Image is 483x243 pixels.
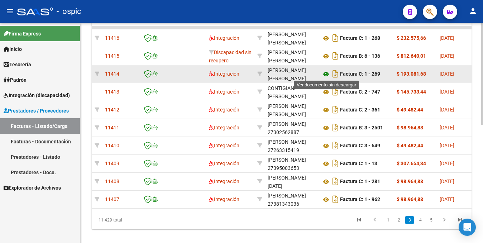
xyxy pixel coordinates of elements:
span: [DATE] [440,161,454,166]
span: [DATE] [440,107,454,113]
strong: $ 49.482,44 [397,143,423,148]
div: [PERSON_NAME] [PERSON_NAME] [PERSON_NAME] [268,102,316,127]
strong: Factura C: 3 - 649 [340,143,380,149]
i: Descargar documento [331,194,340,205]
li: page 5 [426,214,436,226]
strong: $ 812.640,01 [397,53,426,59]
span: - ospic [57,4,81,19]
span: Inicio [4,45,22,53]
strong: Factura C: 1 - 269 [340,71,380,77]
span: Integración [209,196,239,202]
div: [PERSON_NAME] [268,138,306,146]
div: 27346022227 [268,102,316,117]
div: [PERSON_NAME] [268,192,306,200]
div: [PERSON_NAME] [PERSON_NAME] [268,30,316,47]
strong: Factura C: 1 - 268 [340,35,380,41]
i: Descargar documento [331,104,340,115]
strong: Factura B: 3 - 2501 [340,125,383,131]
span: [DATE] [440,53,454,59]
div: 20257639879 [268,48,316,63]
div: 27395003653 [268,156,316,171]
div: Open Intercom Messenger [459,219,476,236]
div: CONTIGIANI [PERSON_NAME] [268,84,316,101]
div: 27302562887 [268,120,316,135]
span: Padrón [4,76,27,84]
span: Integración [209,125,239,130]
li: page 3 [404,214,415,226]
div: [PERSON_NAME] [PERSON_NAME] [268,66,316,83]
a: go to first page [352,216,366,224]
span: Integración [209,89,239,95]
a: go to last page [453,216,467,224]
strong: Factura C: 2 - 361 [340,107,380,113]
a: 2 [394,216,403,224]
strong: Factura C: 1 - 962 [340,197,380,202]
span: [DATE] [440,143,454,148]
span: Integración (discapacidad) [4,91,70,99]
strong: $ 307.654,34 [397,161,426,166]
span: [DATE] [440,35,454,41]
strong: Factura C: 2 - 747 [340,89,380,95]
strong: $ 145.733,44 [397,89,426,95]
div: [PERSON_NAME][DATE] [PERSON_NAME] [268,174,316,198]
span: 11408 [105,178,119,184]
span: [DATE] [440,71,454,77]
span: [DATE] [440,89,454,95]
span: Prestadores / Proveedores [4,107,69,115]
span: 11414 [105,71,119,77]
span: [DATE] [440,196,454,202]
span: Integración [209,35,239,41]
i: Descargar documento [331,176,340,187]
span: 11410 [105,143,119,148]
span: Integración [209,71,239,77]
a: 1 [384,216,392,224]
span: 11416 [105,35,119,41]
div: 27175588987 [268,66,316,81]
div: 20177164373 [268,84,316,99]
span: Integración [209,107,239,113]
i: Descargar documento [331,140,340,151]
i: Descargar documento [331,68,340,80]
strong: $ 98.964,88 [397,125,423,130]
span: Integración [209,178,239,184]
a: 4 [416,216,425,224]
span: [DATE] [440,178,454,184]
i: Descargar documento [331,122,340,133]
a: 3 [405,216,414,224]
span: Firma Express [4,30,41,38]
a: go to next page [437,216,451,224]
span: 11412 [105,107,119,113]
i: Descargar documento [331,158,340,169]
div: [PERSON_NAME] [268,156,306,164]
strong: Factura C: 1 - 281 [340,179,380,185]
strong: $ 232.575,66 [397,35,426,41]
span: Discapacidad sin recupero [209,49,252,63]
div: 27175588987 [268,30,316,46]
strong: $ 98.964,88 [397,196,423,202]
a: 5 [427,216,435,224]
li: page 4 [415,214,426,226]
span: 11413 [105,89,119,95]
span: 11415 [105,53,119,59]
strong: $ 98.964,88 [397,178,423,184]
mat-icon: menu [6,7,14,15]
i: Descargar documento [331,32,340,44]
span: Explorador de Archivos [4,184,61,192]
span: Integración [209,143,239,148]
span: [DATE] [440,125,454,130]
li: page 1 [383,214,393,226]
div: [PERSON_NAME] [PERSON_NAME] [268,48,316,65]
i: Descargar documento [331,50,340,62]
div: [PERSON_NAME] [268,120,306,128]
strong: Factura C: 1 - 13 [340,161,377,167]
div: 27381343036 [268,192,316,207]
span: Integración [209,161,239,166]
strong: $ 49.482,44 [397,107,423,113]
strong: $ 193.081,68 [397,71,426,77]
span: 11411 [105,125,119,130]
mat-icon: person [469,7,477,15]
i: Descargar documento [331,86,340,97]
span: Tesorería [4,61,31,68]
div: 11.429 total [92,211,167,229]
li: page 2 [393,214,404,226]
